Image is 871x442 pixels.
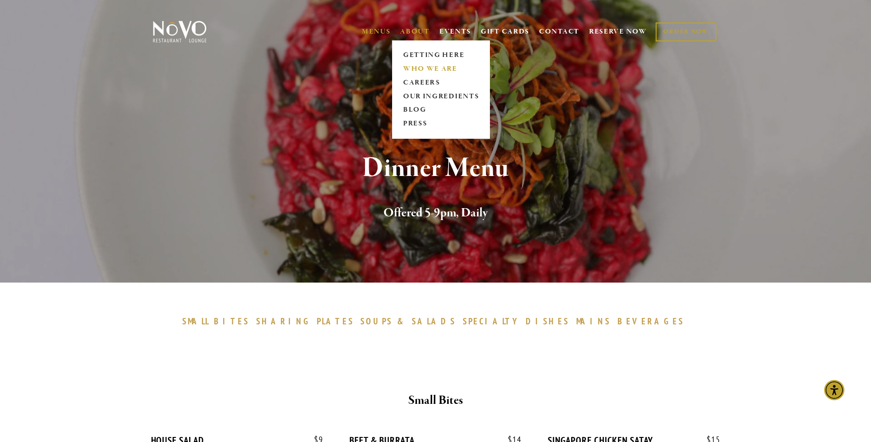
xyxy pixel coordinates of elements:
[256,316,312,327] span: SHARING
[400,76,482,90] a: CAREERS
[439,27,471,36] a: EVENTS
[481,23,529,40] a: GIFT CARDS
[576,316,611,327] span: MAINS
[539,23,579,40] a: CONTACT
[400,103,482,117] a: BLOG
[400,27,430,36] a: ABOUT
[463,316,522,327] span: SPECIALTY
[256,316,358,327] a: SHARINGPLATES
[317,316,354,327] span: PLATES
[656,23,716,41] a: ORDER NOW
[576,316,615,327] a: MAINS
[463,316,574,327] a: SPECIALTYDISHES
[824,380,844,400] div: Accessibility Menu
[526,316,569,327] span: DISHES
[168,204,703,223] h2: Offered 5-9pm, Daily
[412,316,456,327] span: SALADS
[360,316,393,327] span: SOUPS
[151,20,208,43] img: Novo Restaurant &amp; Lounge
[214,316,249,327] span: BITES
[397,316,407,327] span: &
[400,48,482,62] a: GETTING HERE
[362,27,391,36] a: MENUS
[618,316,689,327] a: BEVERAGES
[618,316,685,327] span: BEVERAGES
[182,316,210,327] span: SMALL
[400,117,482,131] a: PRESS
[589,23,647,40] a: RESERVE NOW
[182,316,254,327] a: SMALLBITES
[168,153,703,183] h1: Dinner Menu
[400,62,482,76] a: WHO WE ARE
[400,90,482,103] a: OUR INGREDIENTS
[360,316,460,327] a: SOUPS&SALADS
[408,392,463,408] strong: Small Bites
